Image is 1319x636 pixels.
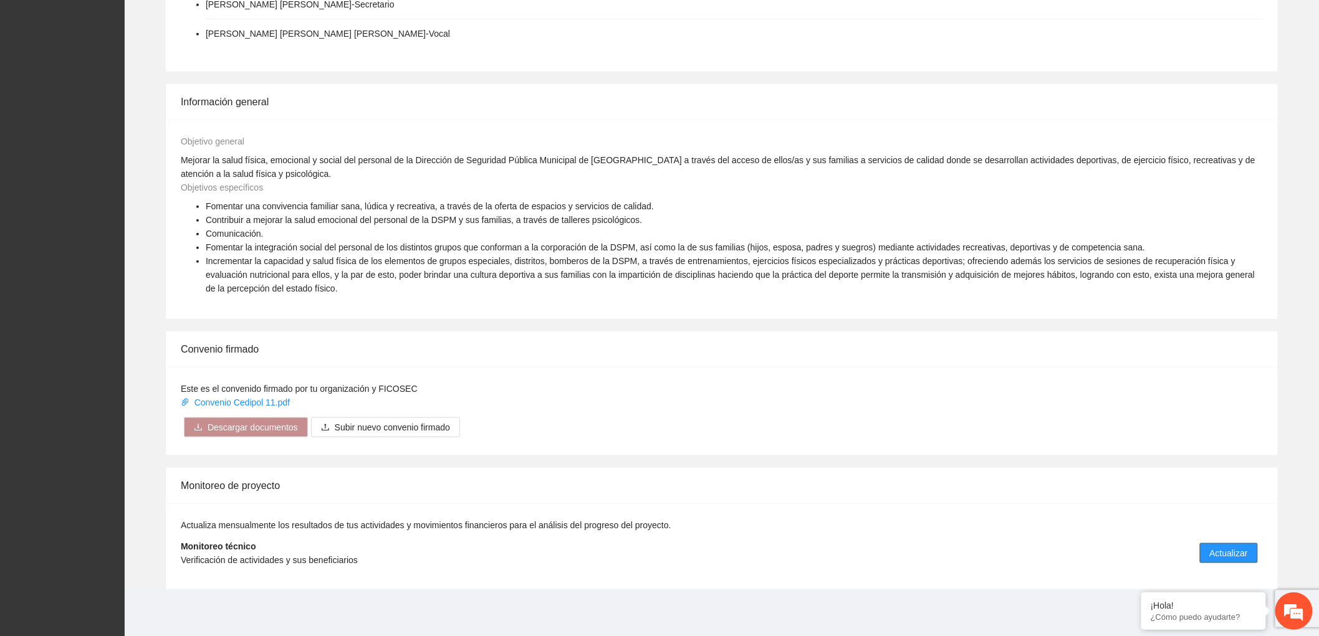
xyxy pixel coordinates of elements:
button: uploadSubir nuevo convenio firmado [311,417,460,437]
span: Incrementar la capacidad y salud física de los elementos de grupos especiales, distritos, bombero... [206,256,1255,293]
span: Fomentar una convivencia familiar sana, lúdica y recreativa, a través de la oferta de espacios y ... [206,201,654,211]
p: ¿Cómo puedo ayudarte? [1151,612,1257,622]
button: Actualizar [1200,543,1258,563]
span: uploadSubir nuevo convenio firmado [311,422,460,432]
span: Comunicación. [206,229,264,239]
span: Subir nuevo convenio firmado [335,420,450,434]
span: Este es el convenido firmado por tu organización y FICOSEC [181,384,418,394]
span: Descargar documentos [208,420,298,434]
strong: Monitoreo técnico [181,541,256,551]
span: Contribuir a mejorar la salud emocional del personal de la DSPM y sus familias, a través de talle... [206,215,642,225]
button: downloadDescargar documentos [184,417,308,437]
span: Mejorar la salud física, emocional y social del personal de la Dirección de Seguridad Pública Mun... [181,155,1255,179]
span: download [194,423,203,433]
span: Verificación de actividades y sus beneficiarios [181,555,358,565]
div: Monitoreo de proyecto [181,468,1263,503]
span: Objetivo general [181,136,244,146]
div: Información general [181,84,1263,120]
span: paper-clip [181,398,189,407]
a: Convenio Cedipol 11.pdf [181,397,292,407]
span: Objetivos específicos [181,183,263,192]
div: Convenio firmado [181,331,1263,367]
span: Actualiza mensualmente los resultados de tus actividades y movimientos financieros para el anális... [181,520,671,530]
div: ¡Hola! [1151,600,1257,610]
li: [PERSON_NAME] [PERSON_NAME] [PERSON_NAME] - Vocal [206,27,450,40]
span: upload [321,423,330,433]
span: Fomentar la integración social del personal de los distintos grupos que conforman a la corporació... [206,242,1145,252]
span: Actualizar [1210,546,1248,560]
